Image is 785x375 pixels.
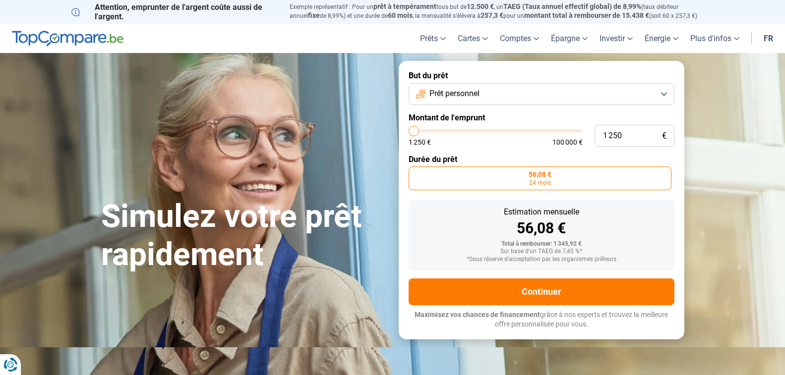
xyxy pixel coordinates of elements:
span: 12.500 € [467,2,494,10]
a: fr [758,24,779,53]
p: grâce à nos experts et trouvez la meilleure offre personnalisée pour vous. [409,310,674,329]
p: Exemple représentatif : Pour un tous but de , un (taux débiteur annuel de 8,99%) et une durée de ... [290,2,714,20]
span: Prêt personnel [429,88,480,99]
h1: Simulez votre prêt rapidement [101,198,387,274]
span: prêt à tempérament [373,2,436,10]
label: Durée du prêt [409,155,674,164]
button: Prêt personnel [409,83,674,105]
a: Investir [594,24,639,53]
a: Prêts [414,24,452,53]
span: 24 mois [529,180,551,186]
span: 1 250 € [409,139,431,146]
div: 56,08 € [417,221,666,236]
span: TAEG (Taux annuel effectif global) de 8,99% [503,2,641,10]
span: fixe [308,11,320,19]
span: Maximisez vos chances de financement [415,311,540,319]
img: TopCompare [12,31,123,47]
a: Comptes [494,24,545,53]
span: € [662,132,666,140]
div: Estimation mensuelle [417,208,666,216]
p: Attention, emprunter de l'argent coûte aussi de l'argent. [71,2,278,21]
label: Montant de l'emprunt [409,113,674,122]
span: montant total à rembourser de 15.438 € [524,11,649,19]
a: Énergie [639,24,684,53]
span: 56,08 € [529,171,551,178]
span: 257,3 € [481,11,503,19]
a: Épargne [545,24,594,53]
div: Total à rembourser: 1 345,92 € [417,241,666,248]
span: 60 mois [388,11,413,19]
div: *Sous réserve d'acceptation par les organismes prêteurs [417,256,666,263]
a: Plus d'infos [684,24,745,53]
label: But du prêt [409,71,674,80]
a: Cartes [452,24,494,53]
div: Sur base d'un TAEG de 7,45 %* [417,248,666,255]
button: Continuer [409,278,674,305]
span: 100 000 € [552,139,583,146]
